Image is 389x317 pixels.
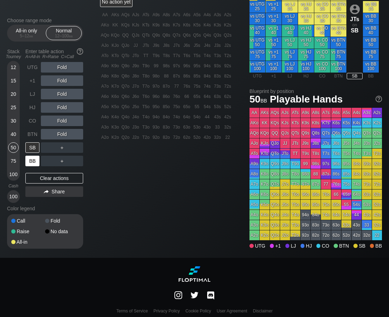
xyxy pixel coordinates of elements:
div: A7o [100,81,110,91]
div: UTG [249,73,265,79]
div: vs +1 75 [266,49,282,61]
div: Q5s [341,128,351,138]
div: 12 – 100 [49,33,79,38]
div: vs UTG 30 [249,13,265,25]
div: A4s [202,10,212,20]
div: A2s [372,108,382,118]
div: vs HJ 30 [298,13,314,25]
div: 95o [151,102,161,112]
div: 85s [192,71,202,81]
div: vs UTG 50 [249,37,265,49]
div: 97s [172,61,181,71]
div: J7o [131,81,141,91]
div: 99 [151,61,161,71]
div: J8s [161,41,171,50]
div: J5o [131,102,141,112]
div: 75 [8,156,19,166]
div: J4s [202,41,212,50]
div: Q8s [311,128,321,138]
div: T5o [141,102,151,112]
div: T8o [141,71,151,81]
div: 88 [161,71,171,81]
div: on [347,4,363,33]
div: 100 [8,169,19,180]
div: A7s [172,10,181,20]
div: J9o [131,61,141,71]
div: 43s [212,112,222,122]
div: Fold [41,116,83,126]
div: AA [100,10,110,20]
div: KK [260,118,270,128]
div: 64s [202,92,212,101]
div: Fold [41,102,83,113]
div: K5s [341,118,351,128]
div: Normal [48,26,80,40]
div: CO [314,73,330,79]
div: 86o [161,92,171,101]
div: Q3o [121,122,130,132]
div: Q4s [202,30,212,40]
h2: Blueprint by position [249,88,382,94]
div: CO [25,116,39,126]
div: JTs [141,41,151,50]
div: ATs [290,108,300,118]
div: 65s [192,92,202,101]
div: vs BTN 40 [331,25,346,37]
div: vs BTN 25 [331,1,346,13]
div: T3o [141,122,151,132]
div: T2s [223,51,233,61]
div: 54s [202,102,212,112]
div: 85o [161,102,171,112]
a: Cookie Policy [185,309,211,313]
div: A9o [100,61,110,71]
div: A6s [182,10,192,20]
div: 92s [223,61,233,71]
div: K6s [331,118,341,128]
div: vs BB 40 [363,25,379,37]
div: 73o [172,122,181,132]
div: vs UTG 40 [249,25,265,37]
div: 87s [172,71,181,81]
div: JTo [131,51,141,61]
div: A6o [100,92,110,101]
div: 87o [161,81,171,91]
h1: Playable Hands [249,93,382,105]
div: 83o [161,122,171,132]
div: 43o [202,122,212,132]
div: AQo [249,128,259,138]
div: K2s [372,118,382,128]
div: vs +1 25 [266,1,282,13]
div: J6o [131,92,141,101]
div: T6s [182,51,192,61]
div: 33 [212,122,222,132]
img: discord.f09ba73b.svg [206,290,216,301]
div: vs UTG 75 [249,49,265,61]
div: 98o [151,71,161,81]
img: help.32db89a4.svg [375,95,383,103]
div: 82s [223,71,233,81]
div: A2s [223,10,233,20]
div: 44 [202,112,212,122]
span: bb [29,33,33,38]
div: Call [11,218,45,223]
div: T9o [141,61,151,71]
div: A4o [100,112,110,122]
div: 32s [223,122,233,132]
div: K6o [110,92,120,101]
div: vs CO 40 [314,25,330,37]
div: K4o [110,112,120,122]
div: vs LJ 50 [282,37,298,49]
div: A5s [192,10,202,20]
div: QJs [131,30,141,40]
div: J2s [223,41,233,50]
div: K4s [202,20,212,30]
div: vs LJ 100 [282,61,298,73]
div: vs BTN 50 [331,37,346,49]
div: UTG [25,62,39,73]
div: Q8o [121,71,130,81]
div: 77 [172,81,181,91]
div: Q7s [172,30,181,40]
div: T9s [151,51,161,61]
div: AJs [131,10,141,20]
div: A5s [341,108,351,118]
